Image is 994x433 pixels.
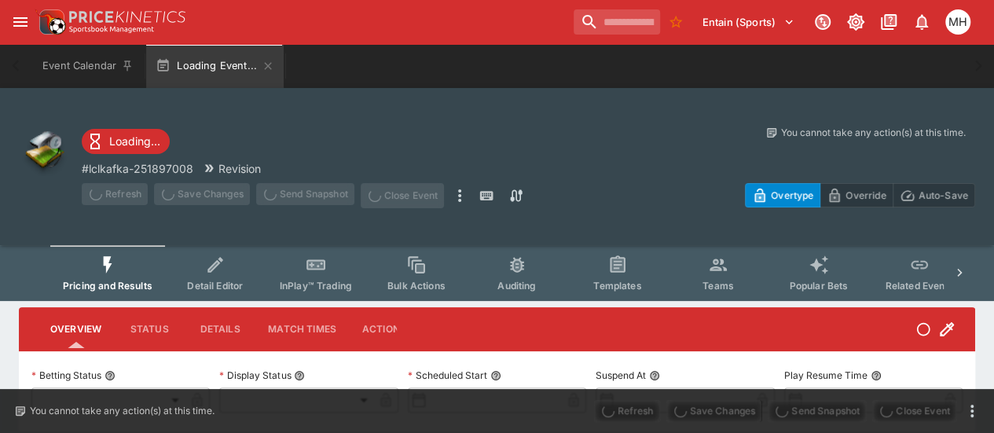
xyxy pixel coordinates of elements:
[885,280,953,292] span: Related Events
[663,9,688,35] button: No Bookmarks
[280,280,352,292] span: InPlay™ Trading
[693,9,804,35] button: Select Tenant
[387,280,446,292] span: Bulk Actions
[908,8,936,36] button: Notifications
[185,310,255,348] button: Details
[497,280,536,292] span: Auditing
[450,183,469,208] button: more
[146,44,284,88] button: Loading Event...
[105,370,116,381] button: Betting Status
[842,8,870,36] button: Toggle light/dark mode
[875,8,903,36] button: Documentation
[294,370,305,381] button: Display Status
[820,183,893,207] button: Override
[35,6,66,38] img: PriceKinetics Logo
[941,5,975,39] button: Michael Hutchinson
[109,133,160,149] p: Loading...
[945,9,970,35] div: Michael Hutchinson
[771,187,813,204] p: Overtype
[30,404,215,418] p: You cannot take any action(s) at this time.
[871,370,882,381] button: Play Resume Time
[33,44,143,88] button: Event Calendar
[845,187,886,204] p: Override
[809,8,837,36] button: Connected to PK
[349,310,420,348] button: Actions
[596,369,646,382] p: Suspend At
[789,280,848,292] span: Popular Bets
[784,369,867,382] p: Play Resume Time
[219,369,291,382] p: Display Status
[38,310,114,348] button: Overview
[593,280,641,292] span: Templates
[408,369,487,382] p: Scheduled Start
[187,280,243,292] span: Detail Editor
[745,183,975,207] div: Start From
[490,370,501,381] button: Scheduled Start
[649,370,660,381] button: Suspend At
[745,183,820,207] button: Overtype
[69,26,154,33] img: Sportsbook Management
[919,187,968,204] p: Auto-Save
[31,369,101,382] p: Betting Status
[114,310,185,348] button: Status
[702,280,734,292] span: Teams
[255,310,349,348] button: Match Times
[63,280,152,292] span: Pricing and Results
[6,8,35,36] button: open drawer
[574,9,660,35] input: search
[218,160,261,177] p: Revision
[69,11,185,23] img: PriceKinetics
[19,126,69,176] img: other.png
[82,160,193,177] p: Copy To Clipboard
[50,245,944,301] div: Event type filters
[963,402,981,420] button: more
[781,126,966,140] p: You cannot take any action(s) at this time.
[893,183,975,207] button: Auto-Save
